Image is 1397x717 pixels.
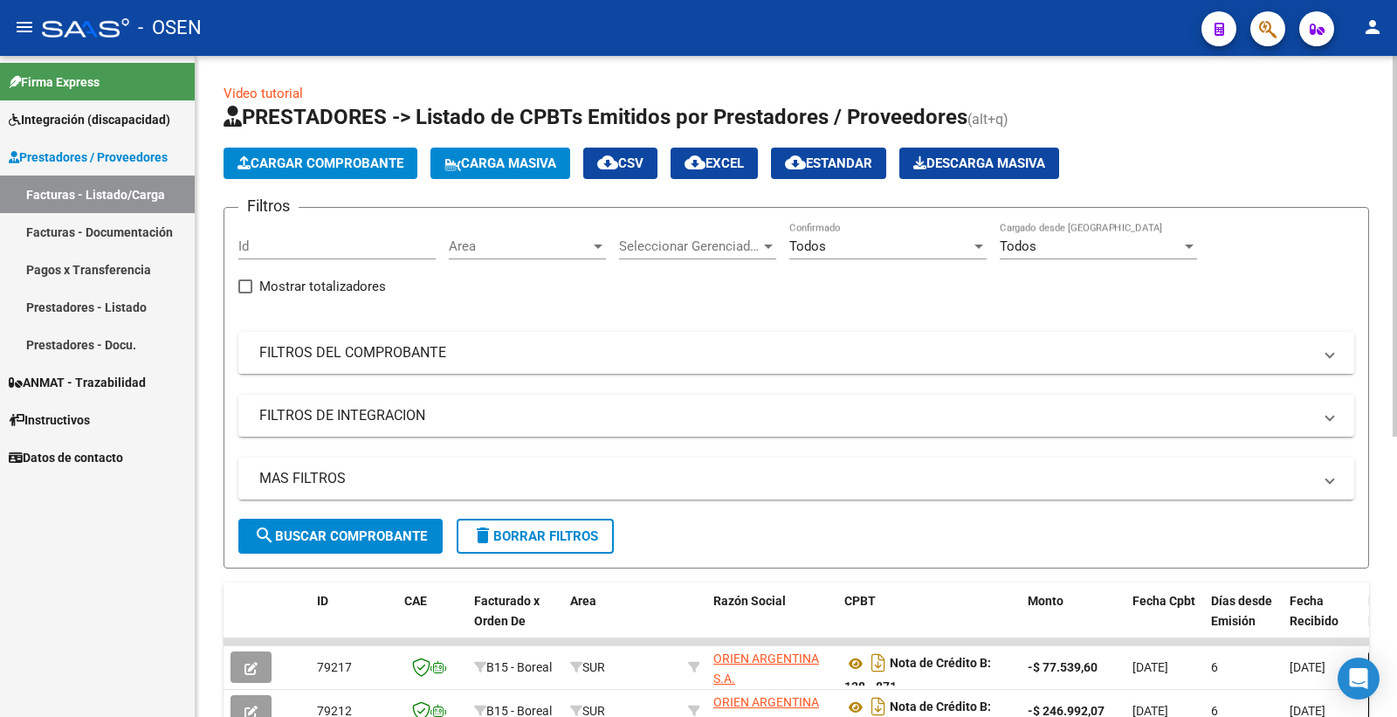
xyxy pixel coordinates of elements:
[570,660,605,674] span: SUR
[9,373,146,392] span: ANMAT - Trazabilidad
[430,148,570,179] button: Carga Masiva
[9,410,90,430] span: Instructivos
[1000,238,1036,254] span: Todos
[9,110,170,129] span: Integración (discapacidad)
[457,519,614,554] button: Borrar Filtros
[9,72,100,92] span: Firma Express
[771,148,886,179] button: Estandar
[785,155,872,171] span: Estandar
[844,594,876,608] span: CPBT
[317,594,328,608] span: ID
[238,332,1354,374] mat-expansion-panel-header: FILTROS DEL COMPROBANTE
[570,594,596,608] span: Area
[254,525,275,546] mat-icon: search
[583,148,657,179] button: CSV
[1211,660,1218,674] span: 6
[706,583,837,659] datatable-header-cell: Razón Social
[254,528,427,544] span: Buscar Comprobante
[1290,594,1339,628] span: Fecha Recibido
[444,155,556,171] span: Carga Masiva
[472,528,598,544] span: Borrar Filtros
[238,395,1354,437] mat-expansion-panel-header: FILTROS DE INTEGRACION
[14,17,35,38] mat-icon: menu
[317,660,352,674] span: 79217
[397,583,467,659] datatable-header-cell: CAE
[467,583,563,659] datatable-header-cell: Facturado x Orden De
[713,652,819,686] span: ORIEN ARGENTINA S.A.
[1028,594,1063,608] span: Monto
[474,594,540,628] span: Facturado x Orden De
[597,155,643,171] span: CSV
[563,583,681,659] datatable-header-cell: Area
[685,155,744,171] span: EXCEL
[1204,583,1283,659] datatable-header-cell: Días desde Emisión
[913,155,1045,171] span: Descarga Masiva
[713,649,830,686] div: 30711534616
[486,660,552,674] span: B15 - Boreal
[1362,17,1383,38] mat-icon: person
[224,105,967,129] span: PRESTADORES -> Listado de CPBTs Emitidos por Prestadores / Proveedores
[238,194,299,218] h3: Filtros
[1338,658,1380,700] div: Open Intercom Messenger
[619,238,760,254] span: Seleccionar Gerenciador
[404,594,427,608] span: CAE
[967,111,1008,128] span: (alt+q)
[867,649,890,677] i: Descargar documento
[237,155,403,171] span: Cargar Comprobante
[9,448,123,467] span: Datos de contacto
[1021,583,1125,659] datatable-header-cell: Monto
[899,148,1059,179] button: Descarga Masiva
[238,519,443,554] button: Buscar Comprobante
[472,525,493,546] mat-icon: delete
[238,458,1354,500] mat-expansion-panel-header: MAS FILTROS
[837,583,1021,659] datatable-header-cell: CPBT
[844,657,991,694] strong: Nota de Crédito B: 138 - 871
[449,238,590,254] span: Area
[1132,660,1168,674] span: [DATE]
[1132,594,1195,608] span: Fecha Cpbt
[899,148,1059,179] app-download-masive: Descarga masiva de comprobantes (adjuntos)
[1283,583,1361,659] datatable-header-cell: Fecha Recibido
[259,469,1312,488] mat-panel-title: MAS FILTROS
[713,594,786,608] span: Razón Social
[1290,660,1325,674] span: [DATE]
[310,583,397,659] datatable-header-cell: ID
[785,152,806,173] mat-icon: cloud_download
[224,86,303,101] a: Video tutorial
[1028,660,1098,674] strong: -$ 77.539,60
[1211,594,1272,628] span: Días desde Emisión
[259,276,386,297] span: Mostrar totalizadores
[671,148,758,179] button: EXCEL
[259,343,1312,362] mat-panel-title: FILTROS DEL COMPROBANTE
[1125,583,1204,659] datatable-header-cell: Fecha Cpbt
[224,148,417,179] button: Cargar Comprobante
[9,148,168,167] span: Prestadores / Proveedores
[138,9,202,47] span: - OSEN
[789,238,826,254] span: Todos
[685,152,705,173] mat-icon: cloud_download
[597,152,618,173] mat-icon: cloud_download
[259,406,1312,425] mat-panel-title: FILTROS DE INTEGRACION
